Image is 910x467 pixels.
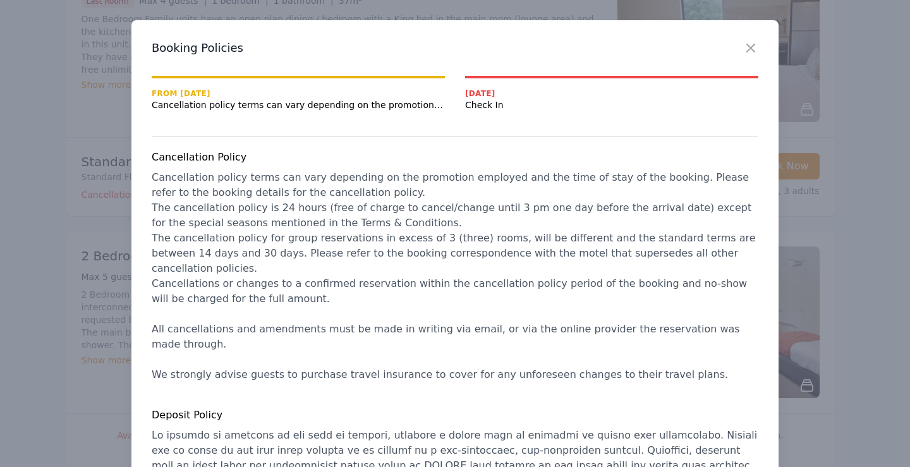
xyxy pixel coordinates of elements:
[152,88,445,99] span: From [DATE]
[465,99,758,111] span: Check In
[152,171,759,380] span: Cancellation policy terms can vary depending on the promotion employed and the time of stay of th...
[152,99,445,111] span: Cancellation policy terms can vary depending on the promotion employed and the time of stay of th...
[152,76,758,111] nav: Progress mt-20
[465,88,758,99] span: [DATE]
[152,150,758,165] h4: Cancellation Policy
[152,40,758,56] h3: Booking Policies
[152,408,758,423] h4: Deposit Policy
